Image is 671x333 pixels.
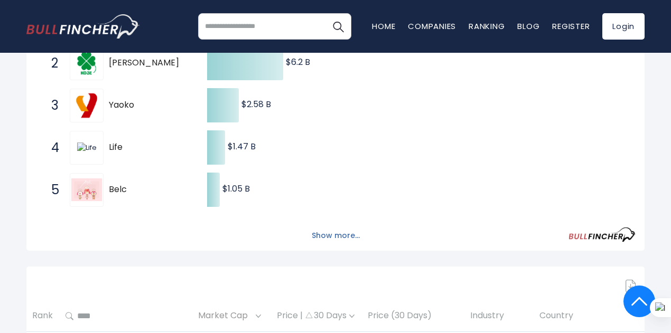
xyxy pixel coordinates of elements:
[71,48,102,79] img: Kobe Bussan
[71,90,102,121] img: Yaoko
[464,301,534,332] th: Industry
[602,13,645,40] a: Login
[26,14,140,39] img: bullfincher logo
[552,21,590,32] a: Register
[26,14,140,39] a: Go to homepage
[46,181,57,199] span: 5
[534,301,645,332] th: Country
[241,98,271,110] text: $2.58 B
[109,58,189,69] span: [PERSON_NAME]
[228,140,256,153] text: $1.47 B
[325,13,351,40] button: Search
[198,308,253,324] span: Market Cap
[517,21,539,32] a: Blog
[109,100,189,111] span: Yaoko
[408,21,456,32] a: Companies
[286,56,310,68] text: $6.2 B
[77,142,97,153] img: Life
[275,310,356,321] div: Price | 30 Days
[222,183,250,195] text: $1.05 B
[469,21,505,32] a: Ranking
[305,227,366,244] button: Show more...
[46,97,57,115] span: 3
[362,301,464,332] th: Price (30 Days)
[372,21,395,32] a: Home
[46,54,57,72] span: 2
[109,184,189,195] span: Belc
[46,139,57,157] span: 4
[109,142,189,153] span: Life
[26,301,60,332] th: Rank
[71,178,102,202] img: Belc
